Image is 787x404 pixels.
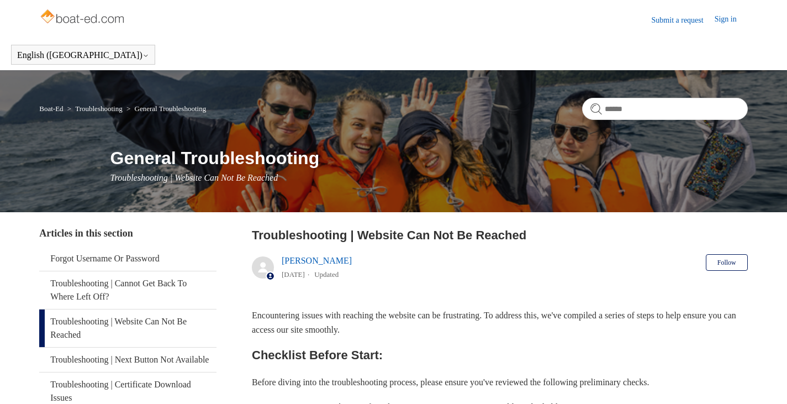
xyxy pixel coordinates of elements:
h2: Troubleshooting | Website Can Not Be Reached [252,226,748,244]
a: Submit a request [652,14,715,26]
time: 03/15/2024, 15:11 [282,270,305,279]
span: Articles in this section [39,228,133,239]
a: Boat-Ed [39,104,63,113]
a: Troubleshooting | Next Button Not Available [39,348,216,372]
h1: General Troubleshooting [110,145,748,171]
a: Troubleshooting | Website Can Not Be Reached [39,309,216,347]
img: Boat-Ed Help Center home page [39,7,127,29]
a: Troubleshooting [75,104,122,113]
span: Troubleshooting | Website Can Not Be Reached [110,173,278,182]
a: Forgot Username Or Password [39,246,216,271]
button: English ([GEOGRAPHIC_DATA]) [17,50,149,60]
button: Follow Article [706,254,748,271]
li: Updated [314,270,339,279]
input: Search [582,98,748,120]
h2: Checklist Before Start: [252,345,748,365]
div: Live chat [750,367,779,396]
a: [PERSON_NAME] [282,256,352,265]
li: Boat-Ed [39,104,65,113]
li: Troubleshooting [65,104,124,113]
p: Encountering issues with reaching the website can be frustrating. To address this, we've compiled... [252,308,748,337]
a: Sign in [715,13,748,27]
a: General Troubleshooting [135,104,207,113]
p: Before diving into the troubleshooting process, please ensure you've reviewed the following preli... [252,375,748,390]
a: Troubleshooting | Cannot Get Back To Where Left Off? [39,271,216,309]
li: General Troubleshooting [124,104,206,113]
